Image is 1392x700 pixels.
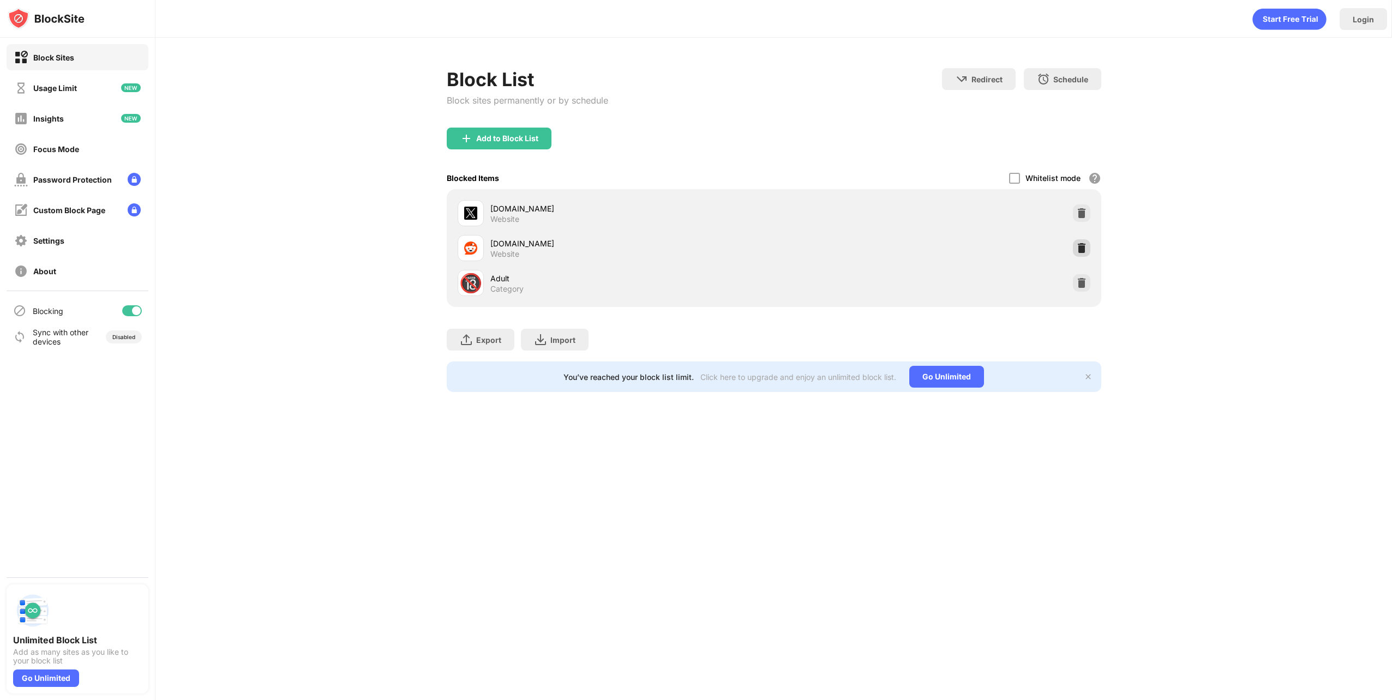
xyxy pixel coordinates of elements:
[33,114,64,123] div: Insights
[490,238,774,249] div: [DOMAIN_NAME]
[909,366,984,388] div: Go Unlimited
[476,134,538,143] div: Add to Block List
[490,249,519,259] div: Website
[14,112,28,125] img: insights-off.svg
[14,81,28,95] img: time-usage-off.svg
[121,83,141,92] img: new-icon.svg
[33,236,64,245] div: Settings
[13,669,79,687] div: Go Unlimited
[490,273,774,284] div: Adult
[1084,372,1093,381] img: x-button.svg
[971,75,1003,84] div: Redirect
[33,83,77,93] div: Usage Limit
[490,203,774,214] div: [DOMAIN_NAME]
[13,635,142,645] div: Unlimited Block List
[14,142,28,156] img: focus-off.svg
[447,173,499,183] div: Blocked Items
[128,173,141,186] img: lock-menu.svg
[490,214,519,224] div: Website
[33,306,63,316] div: Blocking
[14,264,28,278] img: about-off.svg
[464,242,477,255] img: favicons
[459,272,482,294] div: 🔞
[33,53,74,62] div: Block Sites
[1168,11,1381,111] iframe: Sign in with Google Dialog
[33,206,105,215] div: Custom Block Page
[8,8,85,29] img: logo-blocksite.svg
[14,203,28,217] img: customize-block-page-off.svg
[13,330,26,343] img: sync-icon.svg
[1252,8,1327,30] div: animation
[13,304,26,317] img: blocking-icon.svg
[1053,75,1088,84] div: Schedule
[1025,173,1081,183] div: Whitelist mode
[490,284,524,294] div: Category
[563,372,694,382] div: You’ve reached your block list limit.
[33,267,56,276] div: About
[13,648,142,665] div: Add as many sites as you like to your block list
[464,207,477,220] img: favicons
[33,144,79,154] div: Focus Mode
[128,203,141,216] img: lock-menu.svg
[14,234,28,248] img: settings-off.svg
[112,334,135,340] div: Disabled
[14,173,28,186] img: password-protection-off.svg
[33,328,89,346] div: Sync with other devices
[700,372,896,382] div: Click here to upgrade and enjoy an unlimited block list.
[14,51,28,64] img: block-on.svg
[476,335,501,345] div: Export
[13,591,52,630] img: push-block-list.svg
[121,114,141,123] img: new-icon.svg
[447,95,608,106] div: Block sites permanently or by schedule
[550,335,575,345] div: Import
[447,68,608,90] div: Block List
[33,175,112,184] div: Password Protection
